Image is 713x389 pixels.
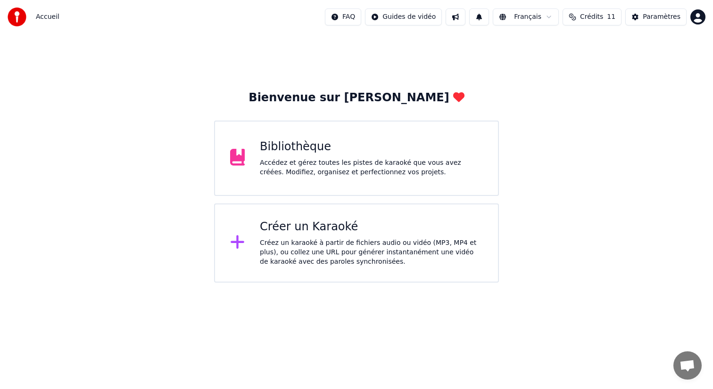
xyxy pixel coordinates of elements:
[260,158,483,177] div: Accédez et gérez toutes les pistes de karaoké que vous avez créées. Modifiez, organisez et perfec...
[325,8,361,25] button: FAQ
[607,12,615,22] span: 11
[580,12,603,22] span: Crédits
[260,219,483,235] div: Créer un Karaoké
[249,90,464,105] div: Bienvenue sur [PERSON_NAME]
[673,351,702,380] div: Ouvrir le chat
[625,8,687,25] button: Paramètres
[643,12,680,22] div: Paramètres
[260,238,483,267] div: Créez un karaoké à partir de fichiers audio ou vidéo (MP3, MP4 et plus), ou collez une URL pour g...
[365,8,442,25] button: Guides de vidéo
[563,8,622,25] button: Crédits11
[260,139,483,154] div: Bibliothèque
[36,12,59,22] span: Accueil
[8,8,26,26] img: youka
[36,12,59,22] nav: breadcrumb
